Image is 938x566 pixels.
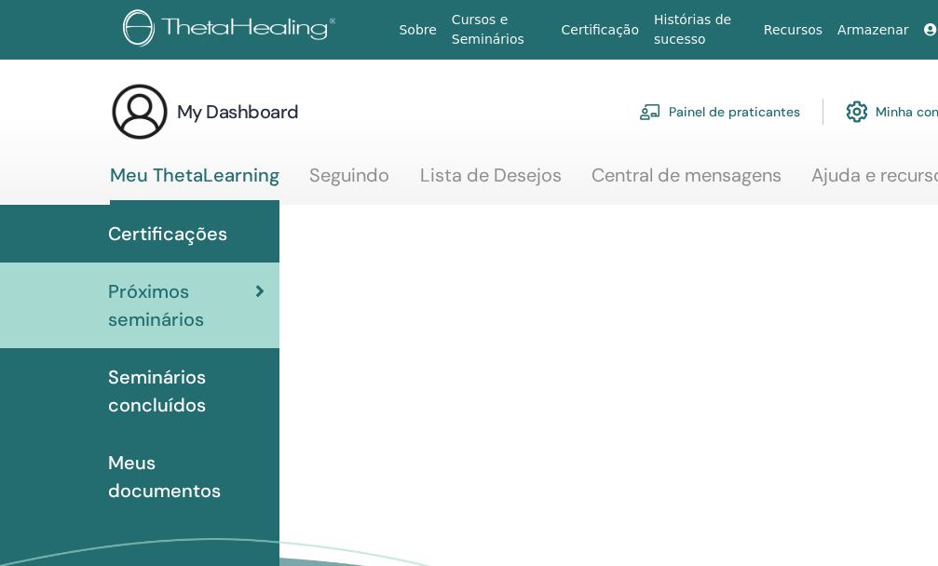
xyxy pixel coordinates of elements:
[108,449,265,505] span: Meus documentos
[639,91,800,132] a: Painel de praticantes
[830,13,916,47] a: Armazenar
[444,3,554,57] a: Cursos e Seminários
[108,220,227,248] span: Certificações
[309,164,389,200] a: Seguindo
[646,3,756,57] a: Histórias de sucesso
[108,277,255,333] span: Próximos seminários
[391,13,443,47] a: Sobre
[554,13,646,47] a: Certificação
[110,82,170,141] img: generic-user-icon.jpg
[110,164,279,205] a: Meu ThetaLearning
[756,13,830,47] a: Recursos
[420,164,562,200] a: Lista de Desejos
[177,99,299,125] h3: My Dashboard
[123,9,343,51] img: logo.png
[639,103,661,120] img: chalkboard-teacher.svg
[591,164,782,200] a: Central de mensagens
[846,96,868,128] img: cog.svg
[108,363,265,419] span: Seminários concluídos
